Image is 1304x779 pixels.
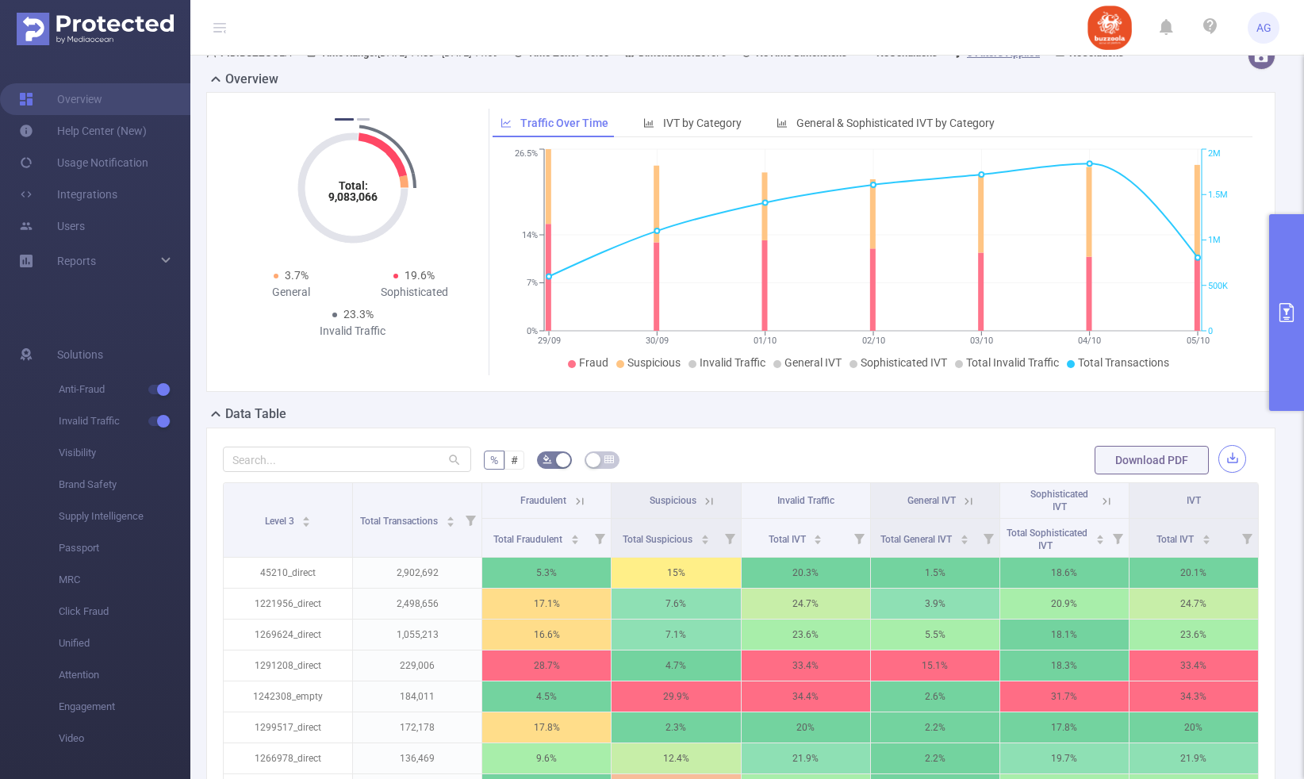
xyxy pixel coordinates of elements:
[784,356,842,369] span: General IVT
[1095,538,1104,543] i: icon: caret-down
[225,405,286,424] h2: Data Table
[1156,534,1196,545] span: Total IVT
[224,712,352,743] p: 1299517_direct
[225,70,278,89] h2: Overview
[353,712,481,743] p: 172,178
[861,356,947,369] span: Sophisticated IVT
[612,558,740,588] p: 15%
[302,520,311,525] i: icon: caret-down
[59,627,190,659] span: Unified
[17,13,174,45] img: Protected Media
[1078,336,1101,346] tspan: 04/10
[871,743,999,773] p: 2.2%
[1187,495,1201,506] span: IVT
[700,356,765,369] span: Invalid Traffic
[700,532,709,537] i: icon: caret-up
[961,532,969,537] i: icon: caret-up
[1000,589,1129,619] p: 20.9%
[604,455,614,464] i: icon: table
[742,589,870,619] p: 24.7%
[1000,650,1129,681] p: 18.3%
[960,532,969,542] div: Sort
[1208,149,1221,159] tspan: 2M
[650,495,696,506] span: Suspicious
[59,564,190,596] span: MRC
[1208,281,1228,291] tspan: 500K
[285,269,309,282] span: 3.7%
[527,278,538,289] tspan: 7%
[814,532,823,537] i: icon: caret-up
[482,650,611,681] p: 28.7%
[627,356,681,369] span: Suspicious
[1256,12,1271,44] span: AG
[663,117,742,129] span: IVT by Category
[224,589,352,619] p: 1221956_direct
[1129,681,1258,712] p: 34.3%
[861,336,884,346] tspan: 02/10
[612,620,740,650] p: 7.1%
[1007,528,1087,551] span: Total Sophisticated IVT
[754,336,777,346] tspan: 01/10
[1236,519,1258,557] i: Filter menu
[871,589,999,619] p: 3.9%
[501,117,512,129] i: icon: line-chart
[871,681,999,712] p: 2.6%
[961,538,969,543] i: icon: caret-down
[966,356,1059,369] span: Total Invalid Traffic
[969,336,992,346] tspan: 03/10
[1095,532,1105,542] div: Sort
[643,117,654,129] i: icon: bar-chart
[1106,519,1129,557] i: Filter menu
[405,269,435,282] span: 19.6%
[459,483,481,557] i: Filter menu
[1208,190,1228,200] tspan: 1.5M
[1078,356,1169,369] span: Total Transactions
[777,117,788,129] i: icon: bar-chart
[1129,589,1258,619] p: 24.7%
[59,723,190,754] span: Video
[520,495,566,506] span: Fraudulent
[742,620,870,650] p: 23.6%
[537,336,560,346] tspan: 29/09
[570,532,580,542] div: Sort
[742,558,870,588] p: 20.3%
[59,596,190,627] span: Click Fraud
[1186,336,1209,346] tspan: 05/10
[871,620,999,650] p: 5.5%
[571,538,580,543] i: icon: caret-down
[742,743,870,773] p: 21.9%
[813,532,823,542] div: Sort
[59,532,190,564] span: Passport
[59,691,190,723] span: Engagement
[229,284,353,301] div: General
[224,681,352,712] p: 1242308_empty
[338,179,367,192] tspan: Total:
[482,589,611,619] p: 17.1%
[1129,743,1258,773] p: 21.9%
[59,501,190,532] span: Supply Intelligence
[482,620,611,650] p: 16.6%
[302,514,311,519] i: icon: caret-up
[19,178,117,210] a: Integrations
[223,447,471,472] input: Search...
[1000,681,1129,712] p: 31.7%
[493,534,565,545] span: Total Fraudulent
[57,245,96,277] a: Reports
[511,454,518,466] span: #
[1000,620,1129,650] p: 18.1%
[446,514,455,524] div: Sort
[612,681,740,712] p: 29.9%
[522,230,538,240] tspan: 14%
[515,149,538,159] tspan: 26.5%
[1202,532,1210,537] i: icon: caret-up
[1000,712,1129,743] p: 17.8%
[357,118,370,121] button: 2
[1208,236,1221,246] tspan: 1M
[871,650,999,681] p: 15.1%
[907,495,956,506] span: General IVT
[848,519,870,557] i: Filter menu
[1129,558,1258,588] p: 20.1%
[579,356,608,369] span: Fraud
[59,659,190,691] span: Attention
[482,712,611,743] p: 17.8%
